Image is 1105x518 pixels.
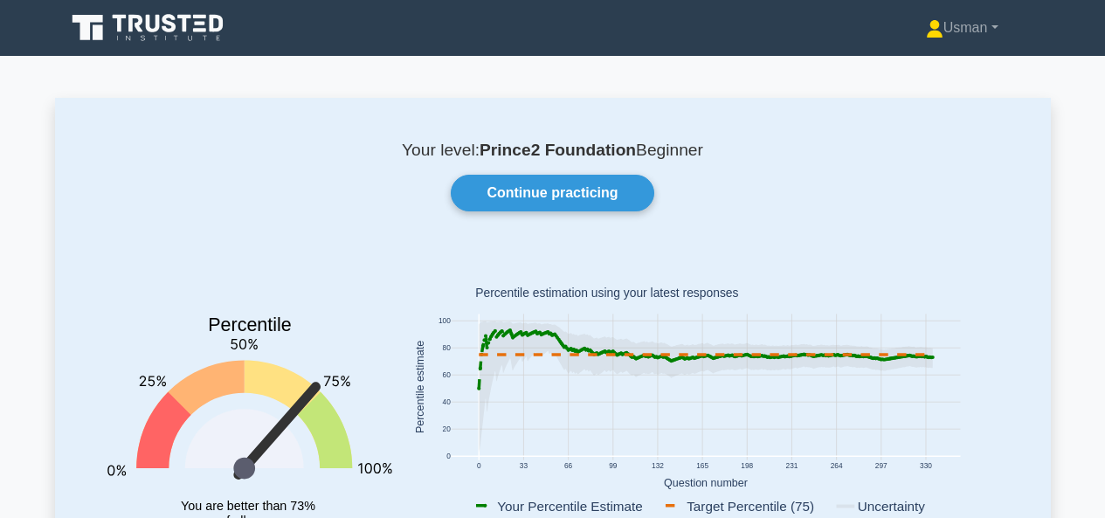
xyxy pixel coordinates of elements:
[476,461,480,470] text: 0
[451,175,653,211] a: Continue practicing
[97,140,1009,161] p: Your level: Beginner
[442,425,451,434] text: 20
[442,344,451,353] text: 80
[475,287,738,300] text: Percentile estimation using your latest responses
[438,317,450,326] text: 100
[652,461,664,470] text: 132
[785,461,798,470] text: 231
[563,461,572,470] text: 66
[609,461,618,470] text: 99
[519,461,528,470] text: 33
[741,461,753,470] text: 198
[830,461,842,470] text: 264
[208,314,292,335] text: Percentile
[480,141,636,159] b: Prince2 Foundation
[884,10,1040,45] a: Usman
[664,477,748,489] text: Question number
[446,452,451,461] text: 0
[442,398,451,407] text: 40
[920,461,932,470] text: 330
[181,499,315,513] tspan: You are better than 73%
[696,461,708,470] text: 165
[874,461,887,470] text: 297
[414,341,426,433] text: Percentile estimate
[442,371,451,380] text: 60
